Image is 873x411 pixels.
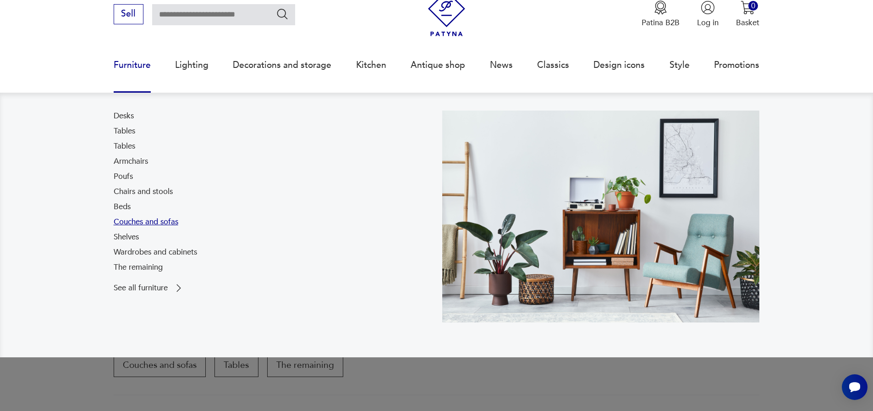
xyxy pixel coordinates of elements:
[114,171,133,182] a: Poufs
[842,374,868,400] iframe: Smartsupp widget button
[741,0,755,15] img: Cart icon
[537,59,569,71] font: Classics
[276,7,289,21] button: Search
[114,217,178,228] a: Couches and sofas
[356,59,386,71] font: Kitchen
[114,59,151,71] font: Furniture
[642,0,680,28] a: Medal iconPatina B2B
[714,44,759,86] a: Promotions
[114,247,197,258] a: Wardrobes and cabinets
[175,44,209,86] a: Lighting
[751,0,755,11] font: 0
[114,283,168,293] font: See all furniture
[114,186,173,197] a: Chairs and stools
[642,17,680,28] font: Patina B2B
[114,171,133,182] font: Poufs
[670,44,690,86] a: Style
[114,262,163,272] font: The remaining
[593,44,645,86] a: Design icons
[653,0,668,15] img: Medal icon
[114,11,143,18] a: Sell
[114,4,143,24] button: Sell
[411,44,465,86] a: Antique shop
[593,59,645,71] font: Design icons
[114,283,184,294] a: See all furniture
[114,141,135,151] font: Tables
[114,201,131,212] a: Beds
[701,0,715,15] img: User icon
[697,0,719,28] button: Log in
[356,44,386,86] a: Kitchen
[114,156,148,167] font: Armchairs
[490,44,513,86] a: News
[442,111,760,322] img: 969d9116629659dbb0bd4e745da535dc.jpg
[114,232,139,243] a: Shelves
[537,44,569,86] a: Classics
[233,59,331,71] font: Decorations and storage
[114,247,197,257] font: Wardrobes and cabinets
[175,59,209,71] font: Lighting
[670,59,690,71] font: Style
[114,111,134,122] a: Desks
[233,44,331,86] a: Decorations and storage
[114,262,163,273] a: The remaining
[736,17,759,28] font: Basket
[121,8,136,20] font: Sell
[114,126,135,137] a: Tables
[714,59,759,71] font: Promotions
[114,141,135,152] a: Tables
[411,59,465,71] font: Antique shop
[736,0,759,28] button: 0Basket
[642,0,680,28] button: Patina B2B
[114,44,151,86] a: Furniture
[697,17,719,28] font: Log in
[114,156,148,167] a: Armchairs
[114,126,135,136] font: Tables
[490,59,513,71] font: News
